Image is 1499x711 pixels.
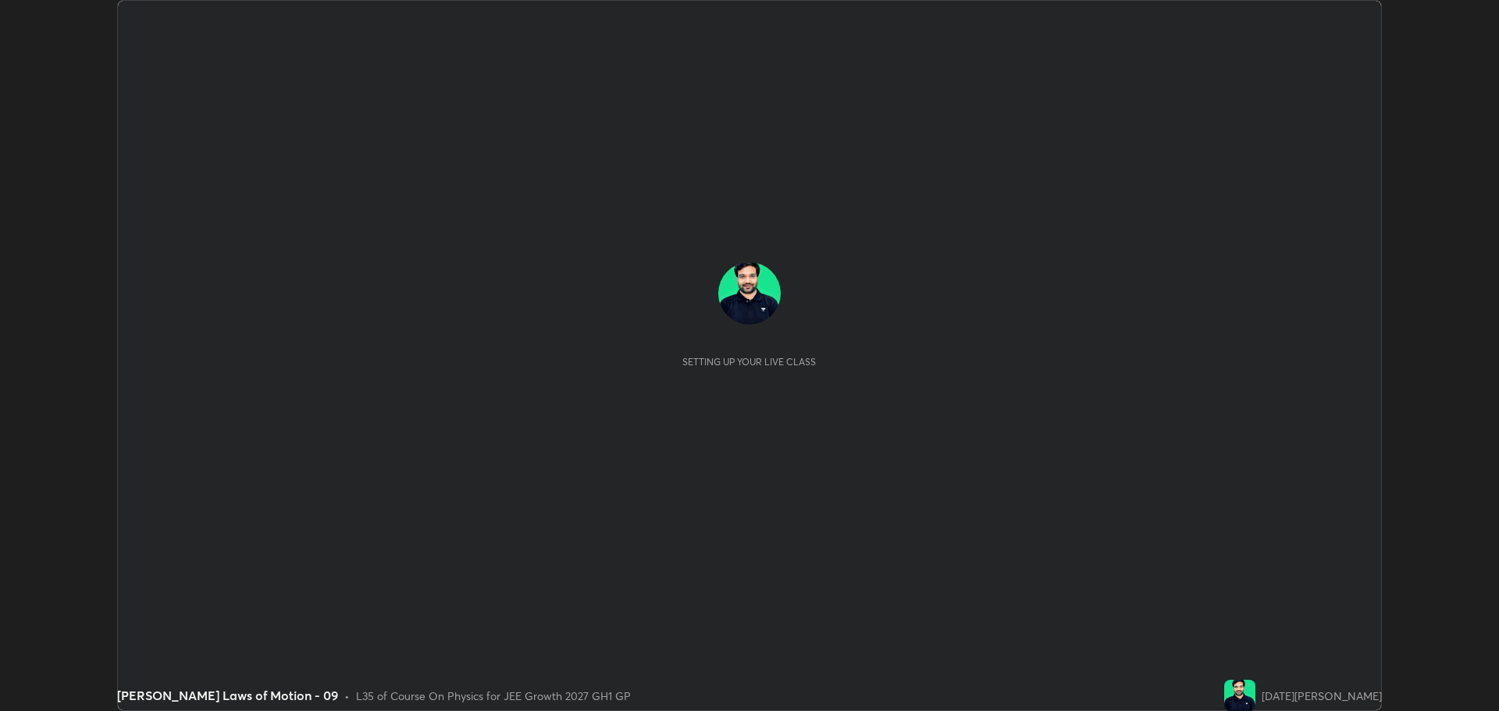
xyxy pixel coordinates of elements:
div: [DATE][PERSON_NAME] [1262,688,1382,704]
img: 332c5dbf4175476c80717257161a937d.jpg [718,262,781,325]
div: L35 of Course On Physics for JEE Growth 2027 GH1 GP [356,688,631,704]
div: • [344,688,350,704]
img: 332c5dbf4175476c80717257161a937d.jpg [1224,680,1255,711]
div: Setting up your live class [682,356,816,368]
div: [PERSON_NAME] Laws of Motion - 09 [117,686,338,705]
